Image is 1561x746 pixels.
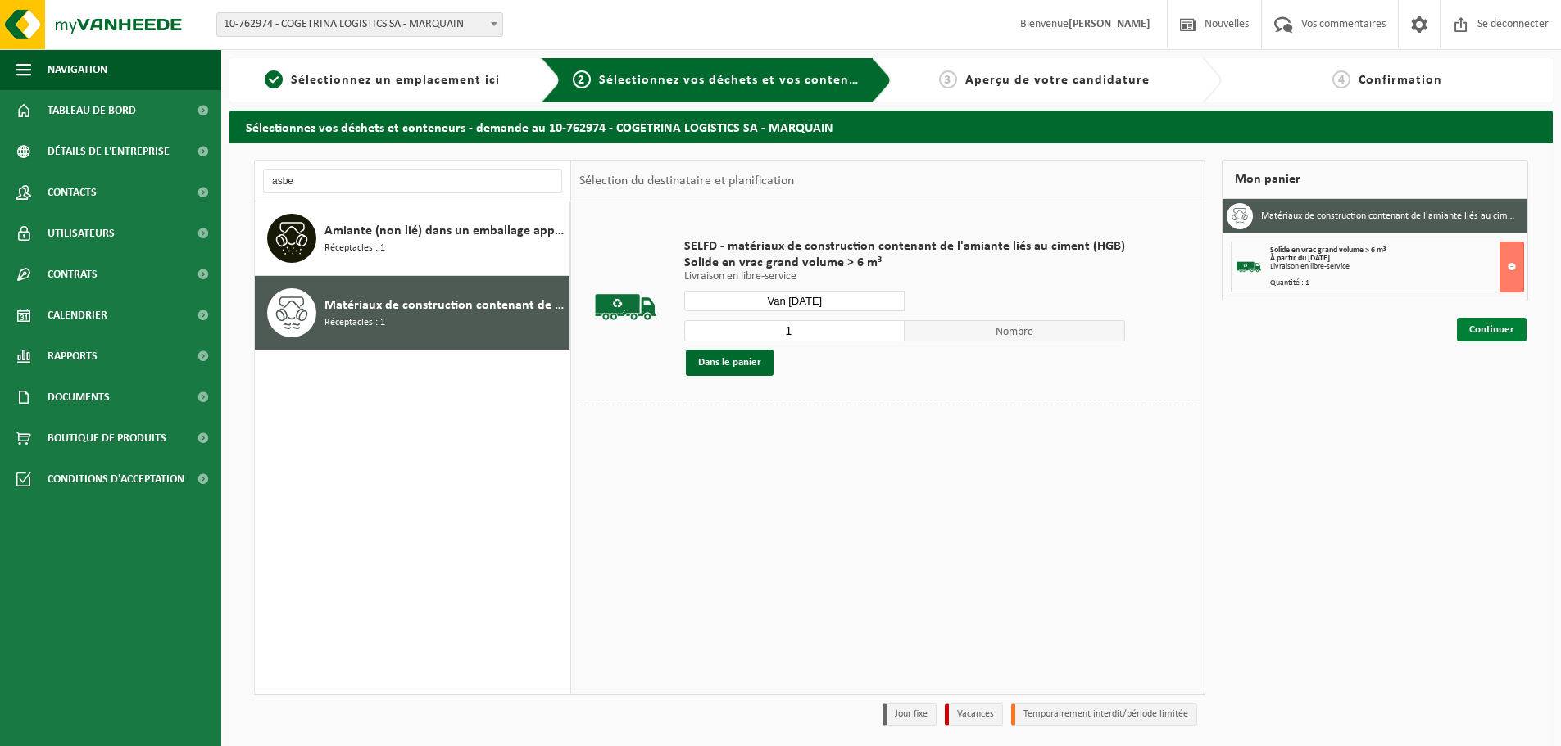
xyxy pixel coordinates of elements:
font: 4 [1338,74,1345,87]
font: Documents [48,391,110,404]
font: Solide en vrac grand volume > 6 m³ [1270,246,1386,255]
span: 10-762974 - COGETRINA LOGISTICS SA - MARQUAIN [217,13,502,36]
font: 2 [578,74,585,87]
font: Réceptacles : 1 [324,318,385,328]
input: Recherche de matériel [263,169,562,193]
font: Sélection du destinataire et planification [579,174,794,188]
a: Continuer [1457,318,1527,341]
span: 10-762974 - COGETRINA LOGISTICS SA - MARQUAIN [216,12,503,37]
font: Utilisateurs [48,228,115,240]
font: Livraison en libre-service [684,270,796,283]
font: 3 [944,74,951,87]
font: Navigation [48,64,107,76]
font: Livraison en libre-service [1270,262,1350,271]
font: Vacances [957,709,994,719]
font: Tableau de bord [48,105,136,117]
font: Vos commentaires [1301,18,1386,30]
font: Contacts [48,187,97,199]
input: Sélectionnez la date [684,291,905,311]
button: Dans le panier [686,350,774,376]
a: 1Sélectionnez un emplacement ici [238,70,528,90]
font: Mon panier [1235,173,1300,186]
font: Boutique de produits [48,432,166,445]
font: Matériaux de construction contenant de l'amiante liés au ciment (liés) [324,299,717,312]
font: Nouvelles [1205,18,1249,30]
button: Amiante (non lié) dans un emballage approuvé par l'ONU Réceptacles : 1 [255,201,570,276]
font: Amiante (non lié) dans un emballage approuvé par l'ONU [324,224,646,237]
font: Se déconnecter [1477,18,1549,30]
font: Rapports [48,350,98,363]
font: Nombre [996,326,1033,338]
font: [PERSON_NAME] [1069,18,1150,30]
font: Solide en vrac grand volume > 6 m³ [684,256,882,269]
button: Matériaux de construction contenant de l'amiante liés au ciment (liés) Réceptacles : 1 [255,276,570,350]
font: Calendrier [48,310,107,322]
font: Temporairement interdit/période limitée [1023,709,1188,719]
font: Conditions d'acceptation [48,473,184,486]
font: Sélectionnez vos déchets et vos conteneurs [599,74,876,87]
font: Dans le panier [698,357,761,368]
font: Réceptacles : 1 [324,243,385,253]
font: 10-762974 - COGETRINA LOGISTICS SA - MARQUAIN [224,18,464,30]
font: Matériaux de construction contenant de l'amiante liés au ciment (liés) [1261,211,1544,221]
font: SELFD - matériaux de construction contenant de l'amiante liés au ciment (HGB) [684,240,1125,253]
font: Confirmation [1359,74,1442,87]
font: À partir du [DATE] [1270,254,1330,263]
font: Quantité : 1 [1270,278,1309,287]
font: Jour fixe [895,709,928,719]
font: Sélectionnez un emplacement ici [291,74,500,87]
font: Bienvenue [1020,18,1069,30]
font: Contrats [48,269,98,281]
font: Détails de l'entreprise [48,146,170,158]
font: 1 [270,74,278,87]
font: Sélectionnez vos déchets et conteneurs - demande au 10-762974 - COGETRINA LOGISTICS SA - MARQUAIN [246,122,833,135]
font: Continuer [1469,324,1514,335]
font: Aperçu de votre candidature [965,74,1150,87]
